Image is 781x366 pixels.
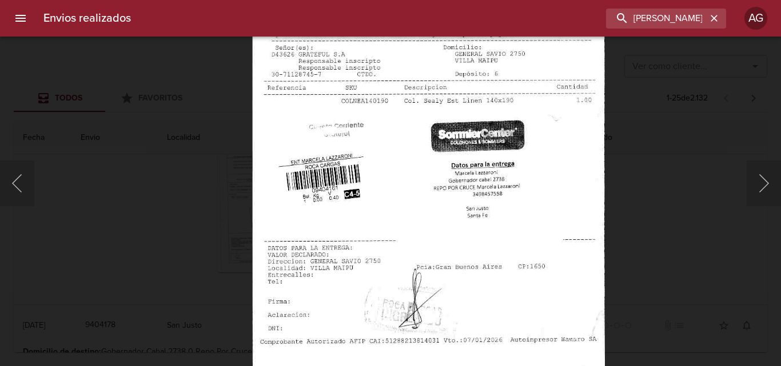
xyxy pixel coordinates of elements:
div: Abrir información de usuario [744,7,767,30]
button: Siguiente [747,160,781,206]
h6: Envios realizados [43,9,131,27]
input: buscar [606,9,707,29]
div: AG [744,7,767,30]
button: menu [7,5,34,32]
